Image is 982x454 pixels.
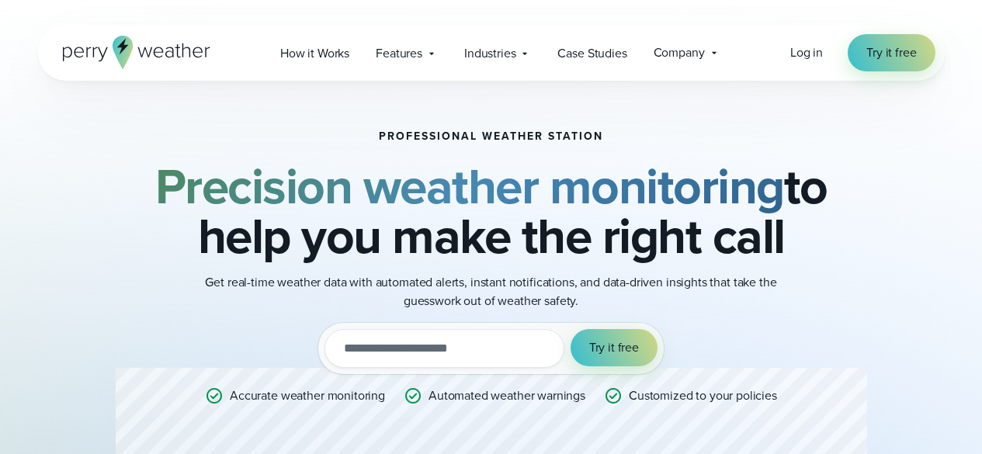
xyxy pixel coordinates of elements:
span: Case Studies [557,44,626,63]
button: Try it free [571,329,658,366]
p: Accurate weather monitoring [230,386,385,405]
span: Log in [790,43,823,61]
strong: Precision weather monitoring [155,150,784,223]
h2: to help you make the right call [116,161,867,261]
span: Try it free [866,43,916,62]
p: Customized to your policies [629,386,777,405]
a: Case Studies [544,37,640,69]
p: Get real-time weather data with automated alerts, instant notifications, and data-driven insights... [181,273,802,310]
a: Log in [790,43,823,62]
span: Try it free [589,338,639,357]
span: Industries [464,44,515,63]
span: Features [376,44,422,63]
p: Automated weather warnings [429,386,585,405]
span: Company [654,43,705,62]
h1: Professional Weather Station [379,130,603,143]
a: How it Works [267,37,363,69]
span: How it Works [280,44,349,63]
a: Try it free [848,34,935,71]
